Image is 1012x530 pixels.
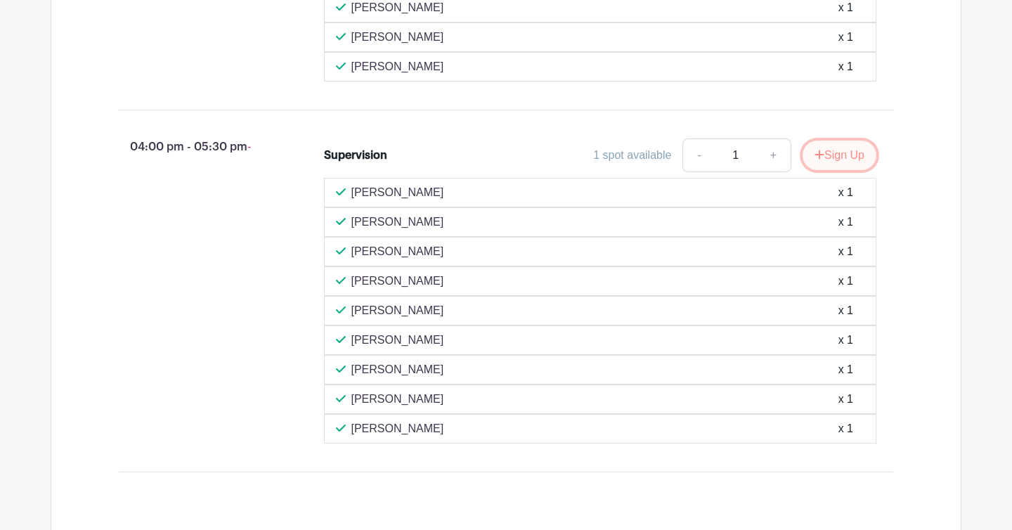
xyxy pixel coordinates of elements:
p: [PERSON_NAME] [351,391,444,408]
p: [PERSON_NAME] [351,420,444,437]
div: x 1 [838,243,853,260]
p: [PERSON_NAME] [351,243,444,260]
p: 04:00 pm - 05:30 pm [96,133,301,161]
a: - [682,138,715,172]
p: [PERSON_NAME] [351,58,444,75]
div: x 1 [838,420,853,437]
div: x 1 [838,332,853,349]
p: [PERSON_NAME] [351,29,444,46]
div: x 1 [838,184,853,201]
div: Supervision [324,147,387,164]
p: [PERSON_NAME] [351,184,444,201]
div: x 1 [838,361,853,378]
a: + [756,138,791,172]
div: x 1 [838,58,853,75]
p: [PERSON_NAME] [351,302,444,319]
p: [PERSON_NAME] [351,214,444,231]
button: Sign Up [803,141,876,170]
span: - [247,141,251,153]
div: x 1 [838,273,853,290]
div: 1 spot available [593,147,671,164]
p: [PERSON_NAME] [351,332,444,349]
div: x 1 [838,302,853,319]
p: [PERSON_NAME] [351,361,444,378]
div: x 1 [838,214,853,231]
p: [PERSON_NAME] [351,273,444,290]
div: x 1 [838,29,853,46]
div: x 1 [838,391,853,408]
